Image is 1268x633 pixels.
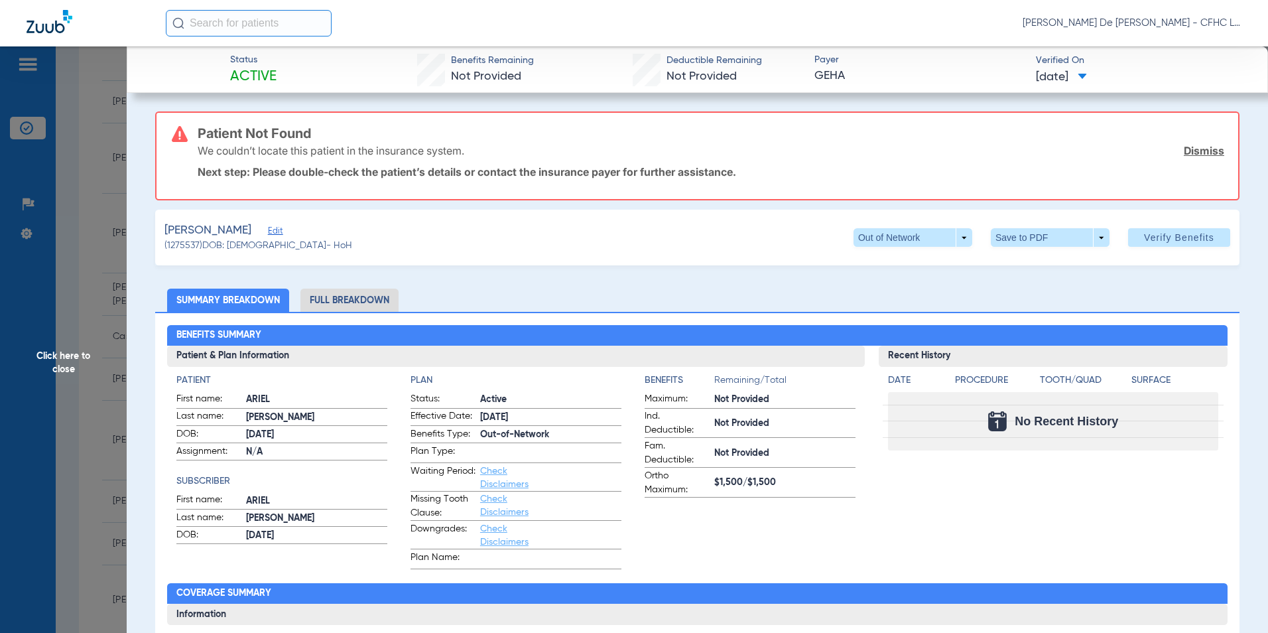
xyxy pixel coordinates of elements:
a: Check Disclaimers [480,466,529,489]
h3: Patient Not Found [198,127,1224,140]
span: ARIEL [246,393,387,407]
span: Ind. Deductible: [645,409,710,437]
span: Last name: [176,511,241,527]
h4: Patient [176,374,387,387]
button: Verify Benefits [1128,228,1230,247]
h4: Tooth/Quad [1040,374,1127,387]
span: Payer [814,53,1025,67]
span: N/A [246,445,387,459]
span: Downgrades: [411,522,475,549]
iframe: Chat Widget [1202,569,1268,633]
span: Ortho Maximum: [645,469,710,497]
app-breakdown-title: Date [888,374,944,392]
span: Deductible Remaining [666,54,762,68]
span: Last name: [176,409,241,425]
span: [PERSON_NAME] [246,512,387,526]
app-breakdown-title: Tooth/Quad [1040,374,1127,392]
a: Check Disclaimers [480,524,529,547]
span: Assignment: [176,445,241,460]
span: Remaining/Total [714,374,856,392]
span: Waiting Period: [411,464,475,491]
span: Not Provided [666,70,737,82]
app-breakdown-title: Surface [1131,374,1218,392]
button: Save to PDF [991,228,1109,247]
span: [DATE] [480,411,621,425]
span: First name: [176,493,241,509]
span: Active [480,393,621,407]
a: Check Disclaimers [480,494,529,517]
span: Not Provided [714,447,856,460]
span: [PERSON_NAME] [164,222,251,239]
span: Plan Type: [411,445,475,462]
app-breakdown-title: Procedure [955,374,1035,392]
span: Not Provided [714,417,856,431]
app-breakdown-title: Benefits [645,374,714,392]
span: [DATE] [246,529,387,543]
input: Search for patients [166,10,332,36]
span: Benefits Type: [411,427,475,443]
span: Status [230,53,277,67]
h4: Date [888,374,944,387]
span: [PERSON_NAME] De [PERSON_NAME] - CFHC Lake Wales Dental [1023,17,1241,30]
span: [PERSON_NAME] [246,411,387,425]
p: We couldn’t locate this patient in the insurance system. [198,144,464,157]
h3: Information [167,604,1228,625]
h4: Subscriber [176,474,387,488]
img: Search Icon [172,17,184,29]
span: Verify Benefits [1144,232,1214,243]
span: No Recent History [1015,415,1118,428]
h3: Recent History [879,346,1228,367]
h2: Benefits Summary [167,325,1228,346]
span: Plan Name: [411,551,475,569]
span: Out-of-Network [480,428,621,442]
p: Next step: Please double-check the patient’s details or contact the insurance payer for further a... [198,165,1224,178]
span: (1275537) DOB: [DEMOGRAPHIC_DATA] - HoH [164,239,352,253]
span: First name: [176,392,241,408]
img: Zuub Logo [27,10,72,33]
span: Not Provided [451,70,521,82]
h3: Patient & Plan Information [167,346,865,367]
span: Maximum: [645,392,710,408]
span: Edit [268,226,280,239]
span: $1,500/$1,500 [714,476,856,490]
span: DOB: [176,528,241,544]
img: Calendar [988,411,1007,431]
li: Summary Breakdown [167,289,289,312]
h4: Procedure [955,374,1035,387]
h4: Plan [411,374,621,387]
span: GEHA [814,68,1025,84]
span: ARIEL [246,494,387,508]
a: Dismiss [1184,144,1224,157]
img: error-icon [172,126,188,142]
span: Active [230,68,277,86]
span: Fam. Deductible: [645,439,710,467]
span: DOB: [176,427,241,443]
span: Benefits Remaining [451,54,534,68]
h4: Benefits [645,374,714,387]
span: Verified On [1036,54,1246,68]
button: Out of Network [854,228,972,247]
span: [DATE] [246,428,387,442]
span: [DATE] [1036,69,1087,86]
span: Missing Tooth Clause: [411,492,475,520]
li: Full Breakdown [300,289,399,312]
span: Effective Date: [411,409,475,425]
h4: Surface [1131,374,1218,387]
h2: Coverage Summary [167,583,1228,604]
span: Not Provided [714,393,856,407]
span: Status: [411,392,475,408]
